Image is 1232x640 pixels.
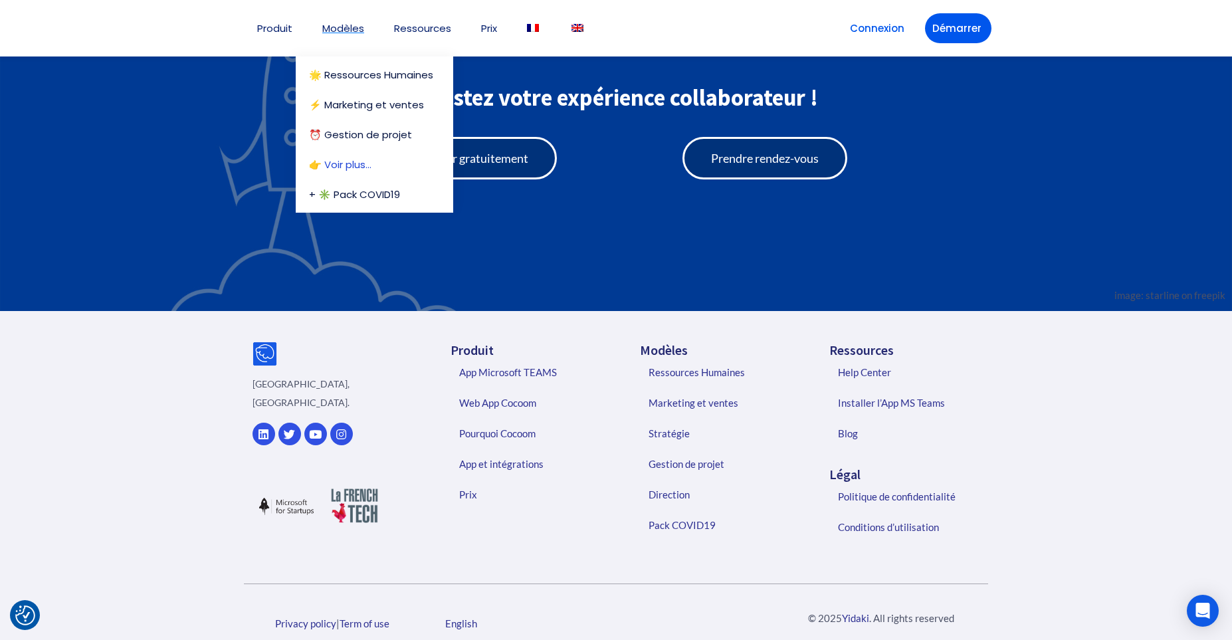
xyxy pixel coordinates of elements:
[635,357,806,387] a: Ressources Humaines
[925,13,991,43] a: Démarrer
[257,23,292,33] a: Produit
[309,100,440,110] a: ⚡️ Marketing et ventes
[774,609,988,627] p: © 2025 . All rights reserved
[527,24,539,32] img: Français
[322,23,364,33] a: Modèles
[446,449,617,479] a: App et intégrations
[406,152,528,164] span: Démarrer gratuitement
[309,130,440,140] a: ⏰ Gestion de projet
[275,617,336,629] a: Privacy policy
[377,137,557,179] a: Démarrer gratuitement
[446,479,617,510] a: Prix
[481,23,497,33] a: Prix
[244,614,420,633] div: |
[439,614,484,633] a: English
[446,357,617,387] a: App Microsoft TEAMS
[445,617,477,629] span: English
[446,387,617,418] a: Web App Cocoom
[635,387,806,418] a: Marketing et ventes
[829,344,995,357] h5: Ressources
[1114,289,1225,301] a: image: starline on freepik
[571,24,583,32] img: Anglais
[682,137,847,179] a: Prendre rendez-vous
[825,387,995,418] a: Installer l’App MS Teams
[451,344,616,357] h5: Produit
[253,375,389,412] p: [GEOGRAPHIC_DATA], [GEOGRAPHIC_DATA].
[340,617,389,629] a: Term of use
[829,468,995,481] h5: Légal
[825,357,995,387] a: Help Center
[635,479,806,510] a: Direction
[15,605,35,625] button: Consent Preferences
[309,160,440,169] a: 👉 Voir plus…
[825,512,995,542] a: Conditions d’utilisation
[394,23,451,33] a: Ressources
[635,510,806,540] a: Pack COVID19
[635,449,806,479] a: Gestion de projet
[446,418,617,449] a: Pourquoi Cocoom
[843,13,912,43] a: Connexion
[309,70,447,80] a: 🌟 Ressources Humaines
[842,612,869,624] a: Yidaki
[15,605,35,625] img: Revisit consent button
[1187,595,1219,627] div: Open Intercom Messenger
[635,418,806,449] a: Stratégie
[825,418,995,449] a: Blog
[825,481,995,512] a: Politique de confidentialité
[711,152,819,164] span: Prendre rendez-vous
[640,344,805,357] h5: Modèles
[309,189,447,199] a: + ✳️ Pack COVID19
